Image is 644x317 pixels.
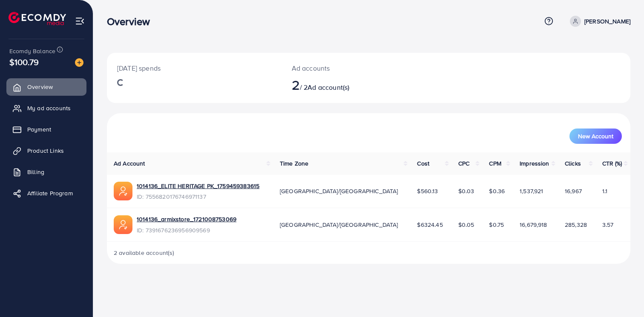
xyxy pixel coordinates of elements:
[489,159,501,168] span: CPM
[417,187,438,195] span: $560.13
[137,226,236,234] span: ID: 7391676236956909569
[578,133,613,139] span: New Account
[6,100,86,117] a: My ad accounts
[569,129,622,144] button: New Account
[602,220,614,229] span: 3.57
[75,16,85,26] img: menu
[520,159,549,168] span: Impression
[6,163,86,180] a: Billing
[27,104,71,112] span: My ad accounts
[107,15,157,28] h3: Overview
[9,12,66,25] img: logo
[308,83,349,92] span: Ad account(s)
[6,121,86,138] a: Payment
[458,220,474,229] span: $0.05
[117,63,271,73] p: [DATE] spends
[417,159,429,168] span: Cost
[137,215,236,223] a: 1014136_armixstore_1721008753069
[137,192,259,201] span: ID: 7556820176746971137
[489,187,505,195] span: $0.36
[9,56,39,68] span: $100.79
[6,78,86,95] a: Overview
[27,83,53,91] span: Overview
[27,189,73,197] span: Affiliate Program
[602,187,607,195] span: 1.1
[27,125,51,134] span: Payment
[565,220,587,229] span: 285,328
[292,75,300,94] span: 2
[458,187,474,195] span: $0.03
[520,187,543,195] span: 1,537,921
[520,220,547,229] span: 16,679,918
[6,185,86,202] a: Affiliate Program
[280,220,398,229] span: [GEOGRAPHIC_DATA]/[GEOGRAPHIC_DATA]
[458,159,469,168] span: CPC
[280,187,398,195] span: [GEOGRAPHIC_DATA]/[GEOGRAPHIC_DATA]
[27,146,64,155] span: Product Links
[417,220,443,229] span: $6324.45
[114,159,145,168] span: Ad Account
[489,220,504,229] span: $0.75
[114,182,132,200] img: ic-ads-acc.e4c84228.svg
[137,182,259,190] a: 1014136_ELITE HERITAGE PK_1759459383615
[292,77,402,93] h2: / 2
[27,168,44,176] span: Billing
[292,63,402,73] p: Ad accounts
[602,159,622,168] span: CTR (%)
[114,215,132,234] img: ic-ads-acc.e4c84228.svg
[280,159,308,168] span: Time Zone
[566,16,630,27] a: [PERSON_NAME]
[75,58,83,67] img: image
[565,187,582,195] span: 16,967
[584,16,630,26] p: [PERSON_NAME]
[565,159,581,168] span: Clicks
[6,142,86,159] a: Product Links
[9,47,55,55] span: Ecomdy Balance
[114,248,175,257] span: 2 available account(s)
